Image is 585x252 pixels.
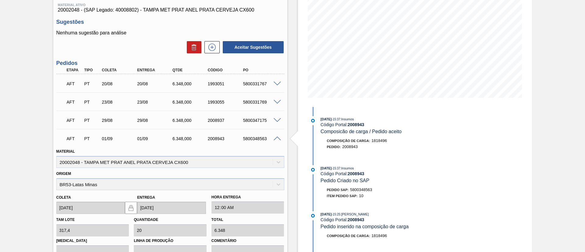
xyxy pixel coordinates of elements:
[67,118,82,123] p: AFT
[321,178,369,183] span: Pedido Criado no SAP
[56,195,71,200] label: Coleta
[100,118,140,123] div: 29/08/2025
[67,100,82,105] p: AFT
[100,100,140,105] div: 23/08/2025
[311,119,315,122] img: atual
[321,224,409,229] span: Pedido inserido na composição de carga
[321,171,465,176] div: Código Portal:
[83,118,101,123] div: Pedido de Transferência
[359,193,363,198] span: 10
[136,100,175,105] div: 23/08/2025
[206,68,246,72] div: Código
[220,41,284,54] div: Aceitar Sugestões
[242,100,281,105] div: 5800331769
[56,236,129,245] label: [MEDICAL_DATA]
[321,122,465,127] div: Código Portal:
[171,118,211,123] div: 6.348,000
[56,218,75,222] label: Tam lote
[321,129,402,134] span: Composicão de carga / Pedido aceito
[340,166,354,170] span: : Insumos
[311,168,315,172] img: atual
[56,202,125,214] input: dd/mm/yyyy
[56,60,284,66] h3: Pedidos
[332,118,340,121] span: - 15:37
[206,118,246,123] div: 2008937
[340,117,354,121] span: : Insumos
[171,100,211,105] div: 6.348,000
[332,167,340,170] span: - 15:37
[134,218,158,222] label: Quantidade
[321,217,465,222] div: Código Portal:
[311,214,315,218] img: atual
[83,136,101,141] div: Pedido de Transferência
[83,100,101,105] div: Pedido de Transferência
[342,144,358,149] span: 2008943
[348,122,364,127] strong: 2008943
[327,234,370,238] span: Composição de Carga :
[332,213,340,216] span: - 15:25
[206,81,246,86] div: 1993051
[321,212,331,216] span: [DATE]
[223,41,284,53] button: Aceitar Sugestões
[65,132,83,145] div: Aguardando Fornecimento
[58,3,283,7] span: Material ativo
[321,166,331,170] span: [DATE]
[67,136,82,141] p: AFT
[371,138,387,143] span: 1818496
[56,30,284,36] p: Nenhuma sugestão para análise
[56,19,284,25] h3: Sugestões
[56,172,71,176] label: Origem
[137,195,155,200] label: Entrega
[242,136,281,141] div: 5800348563
[67,81,82,86] p: AFT
[327,188,349,192] span: Pedido SAP:
[100,136,140,141] div: 01/09/2025
[242,68,281,72] div: PO
[125,202,137,214] button: locked
[211,218,223,222] label: Total
[127,204,135,211] img: locked
[65,114,83,127] div: Aguardando Fornecimento
[171,81,211,86] div: 6.348,000
[371,233,387,238] span: 1818496
[327,139,370,143] span: Composição de Carga :
[201,41,220,53] div: Nova sugestão
[134,236,207,245] label: Linha de Produção
[242,81,281,86] div: 5800331767
[184,41,201,53] div: Excluir Sugestões
[83,81,101,86] div: Pedido de Transferência
[211,236,284,245] label: Comentário
[136,81,175,86] div: 20/08/2025
[65,95,83,109] div: Aguardando Fornecimento
[206,100,246,105] div: 1993055
[136,118,175,123] div: 29/08/2025
[137,202,206,214] input: dd/mm/yyyy
[100,81,140,86] div: 20/08/2025
[327,145,341,149] span: Pedido :
[206,136,246,141] div: 2008943
[100,68,140,72] div: Coleta
[136,136,175,141] div: 01/09/2025
[83,68,101,72] div: Tipo
[58,7,283,13] span: 20002048 - (SAP Legado: 40008802) - TAMPA MET PRAT ANEL PRATA CERVEJA CX600
[65,68,83,72] div: Etapa
[348,171,364,176] strong: 2008943
[56,149,75,154] label: Material
[321,117,331,121] span: [DATE]
[65,77,83,91] div: Aguardando Fornecimento
[348,217,364,222] strong: 2008943
[171,136,211,141] div: 6.348,000
[242,118,281,123] div: 5800347175
[136,68,175,72] div: Entrega
[350,187,372,192] span: 5800348563
[211,193,284,202] label: Hora Entrega
[327,194,358,198] span: Item pedido SAP:
[171,68,211,72] div: Qtde
[340,212,369,216] span: : [PERSON_NAME]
